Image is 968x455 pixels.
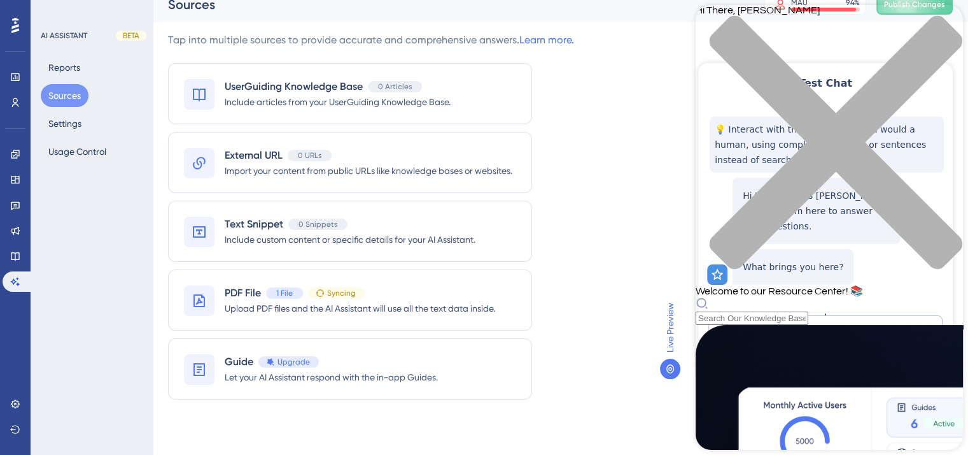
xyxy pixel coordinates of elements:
span: Include custom content or specific details for your AI Assistant. [225,232,475,247]
span: Include articles from your UserGuiding Knowledge Base. [225,94,451,110]
span: 💡 Interact with the assistant as you would a human, using complete questions or sentences instead... [17,59,241,105]
span: Syncing [327,288,356,298]
span: Need Help? [30,3,80,18]
a: Learn more. [519,34,574,46]
div: Send Message [221,261,234,274]
span: PDF File [225,285,261,301]
p: What brings you here? [45,196,145,212]
button: Open AI Assistant Launcher [4,4,34,34]
div: AI ASSISTANT [41,31,87,41]
span: Upgrade [277,357,310,367]
span: External URL [225,148,283,163]
span: Guide [225,354,253,370]
div: BETA [116,31,146,41]
span: 0 Snippets [298,219,337,229]
span: 0 URLs [298,150,321,161]
span: Let your AI Assistant respond with the in-app Guides. [225,370,438,385]
button: Settings [41,112,89,135]
textarea: AI Assistant Text Input [10,252,244,283]
span: Powered by UserGuiding [78,297,188,312]
div: 9+ [87,6,94,17]
button: Sources [41,84,88,107]
span: UserGuiding Knowledge Base [225,79,363,94]
div: Tap into multiple sources to provide accurate and comprehensive answers. [168,32,574,48]
span: Live Preview [663,303,678,352]
span: 0 Articles [378,82,412,92]
p: Hi there! This is [PERSON_NAME] speaking. I’m here to answer your questions. [45,125,192,171]
span: Import your content from public URLs like knowledge bases or websites. [225,163,512,178]
img: launcher-image-alternative-text [8,8,31,31]
span: Test Chat [31,13,224,28]
span: Upload PDF files and the AI Assistant will use all the text data inside. [225,301,495,316]
button: Usage Control [41,140,114,163]
button: Reports [41,56,88,79]
span: 1 File [276,288,293,298]
span: Text Snippet [225,217,283,232]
